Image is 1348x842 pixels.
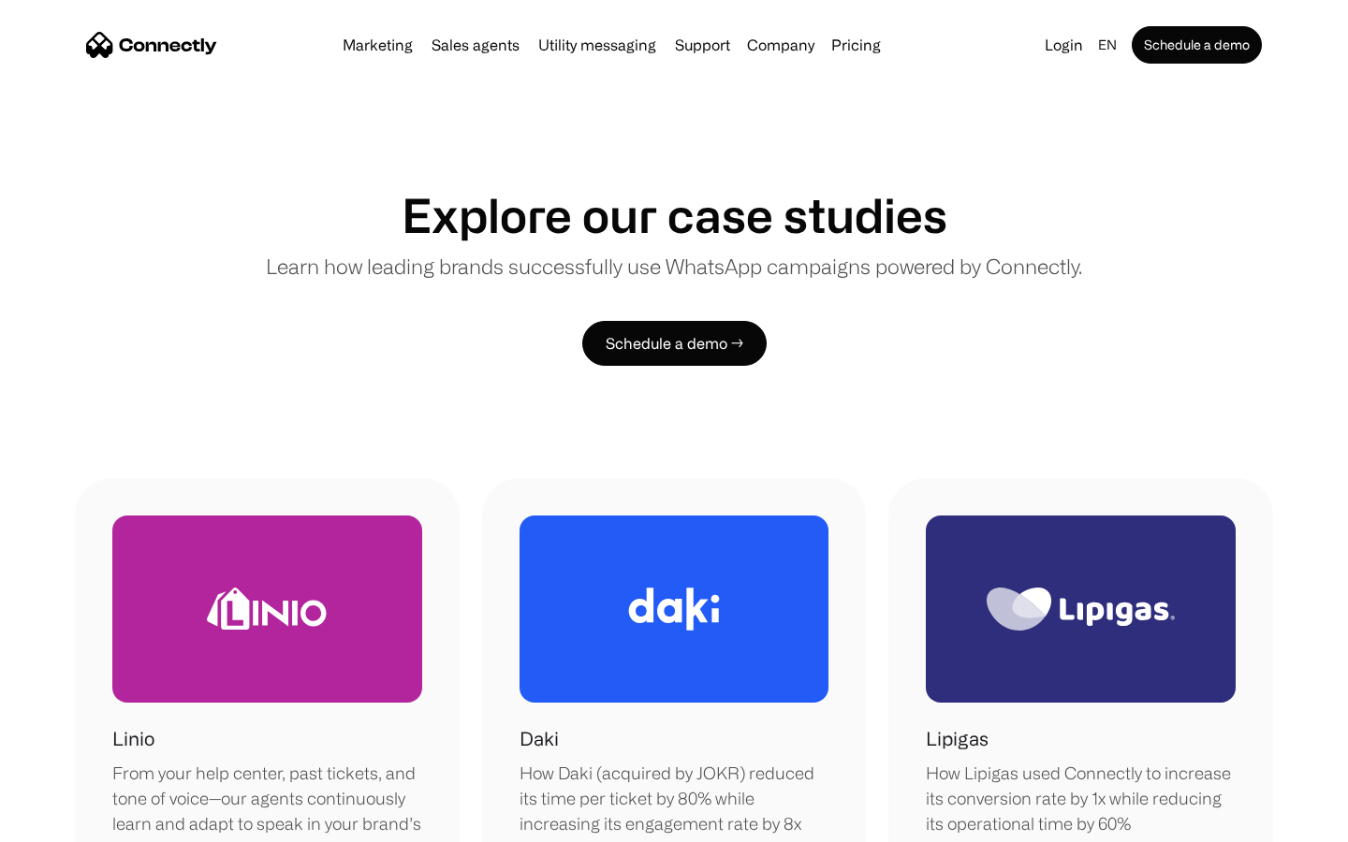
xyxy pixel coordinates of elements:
[266,251,1082,282] p: Learn how leading brands successfully use WhatsApp campaigns powered by Connectly.
[402,187,947,243] h1: Explore our case studies
[1098,32,1117,58] div: en
[1132,26,1262,64] a: Schedule a demo
[531,37,664,52] a: Utility messaging
[926,725,989,753] h1: Lipigas
[335,37,420,52] a: Marketing
[926,761,1236,836] div: How Lipigas used Connectly to increase its conversion rate by 1x while reducing its operational t...
[424,37,527,52] a: Sales agents
[1037,32,1091,58] a: Login
[667,37,738,52] a: Support
[207,588,327,630] img: Linio Logo
[19,807,112,835] aside: Language selected: English
[747,32,814,58] div: Company
[37,809,112,835] ul: Language list
[824,37,888,52] a: Pricing
[628,588,720,631] img: Daki Logo
[520,725,559,753] h1: Daki
[112,725,154,753] h1: Linio
[582,321,767,366] a: Schedule a demo →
